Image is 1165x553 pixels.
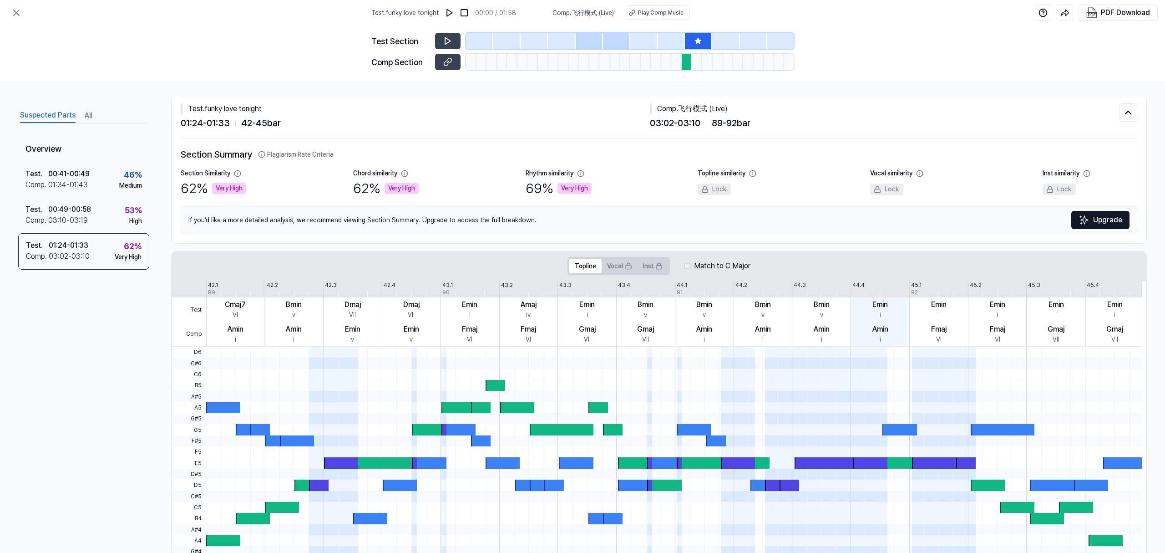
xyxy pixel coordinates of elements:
[371,8,439,18] span: Test . funky love tonight
[814,324,830,335] div: Amin
[526,169,573,178] div: Rhythm similarity
[1106,324,1123,335] div: Gmaj
[85,108,92,123] button: All
[345,324,360,335] div: Emin
[49,251,90,262] div: 03:02 - 03:10
[293,335,294,344] div: i
[349,310,356,320] div: VII
[172,457,206,468] span: E5
[638,9,684,17] div: Play Comp Music
[1084,5,1152,20] button: PDF Download
[48,179,88,190] div: 01:34 - 01:43
[638,299,653,310] div: Bmin
[267,281,278,289] div: 42.2
[410,335,413,344] div: v
[1079,215,1089,225] img: Sparkles
[642,335,649,344] div: VII
[235,335,236,344] div: i
[569,259,602,273] button: Topline
[698,169,745,178] div: Topline similarity
[119,181,142,190] div: Medium
[325,281,337,289] div: 42.3
[181,116,230,130] span: 01:24 - 01:33
[1038,8,1048,17] img: help
[351,335,354,344] div: v
[212,183,246,194] div: Very High
[172,502,206,513] span: C5
[677,288,683,297] div: 91
[1043,184,1076,195] div: Lock
[172,413,206,424] span: G#5
[704,335,705,344] div: i
[20,108,76,123] button: Suspected Parts
[172,347,206,358] span: D6
[445,8,454,17] img: play
[602,259,638,273] button: Vocal
[618,281,630,289] div: 43.4
[1101,7,1150,19] div: PDF Download
[172,469,206,480] span: D#5
[172,435,206,446] span: F#5
[26,240,49,251] div: Test .
[208,281,218,289] div: 42.1
[814,299,830,310] div: Bmin
[852,281,865,289] div: 44.4
[228,324,243,335] div: Amin
[1053,335,1059,344] div: VII
[1071,211,1130,229] a: SparklesUpgrade
[26,251,49,262] div: Comp .
[172,402,206,413] span: A5
[172,480,206,491] span: D5
[48,204,91,215] div: 00:49 - 00:58
[469,310,471,320] div: i
[404,324,419,335] div: Emin
[794,281,806,289] div: 44.3
[625,5,689,20] button: Play Comp Music
[181,148,1137,161] h2: Section Summary
[1087,281,1099,289] div: 45.4
[172,322,206,347] span: Comp
[931,324,947,335] div: Fmaj
[696,299,712,310] div: Bmin
[1055,310,1057,320] div: i
[286,299,302,310] div: Bmin
[181,103,650,114] div: Test . funky love tonight
[821,335,822,344] div: i
[462,299,477,310] div: Emin
[501,281,513,289] div: 43.2
[241,116,281,130] span: 42 - 45 bar
[172,380,206,391] span: B5
[115,252,142,262] div: Very High
[124,169,142,181] div: 46 %
[442,288,450,297] div: 90
[172,524,206,535] span: A#4
[755,324,771,335] div: Amin
[172,297,206,322] span: Test
[870,184,903,195] div: Lock
[353,169,397,178] div: Chord similarity
[587,310,588,320] div: i
[712,116,750,130] span: 89 - 92 bar
[25,204,48,215] div: Test .
[526,310,531,320] div: iv
[258,150,334,159] button: Plagiarism Rate Criteria
[911,288,918,297] div: 92
[911,281,922,289] div: 45.1
[579,324,596,335] div: Gmaj
[1086,7,1097,18] img: PDF Download
[181,206,1137,234] div: If you’d like a more detailed analysis, we recommend viewing Section Summary. Upgrade to access t...
[467,335,472,344] div: VI
[559,281,572,289] div: 43.3
[18,136,149,162] div: Overview
[233,310,238,320] div: VI
[460,8,469,17] img: stop
[698,184,731,195] div: Lock
[644,310,647,320] div: v
[172,446,206,457] span: F5
[762,335,764,344] div: i
[1111,335,1118,344] div: VII
[931,299,947,310] div: Emin
[292,310,295,320] div: v
[755,299,771,310] div: Bmin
